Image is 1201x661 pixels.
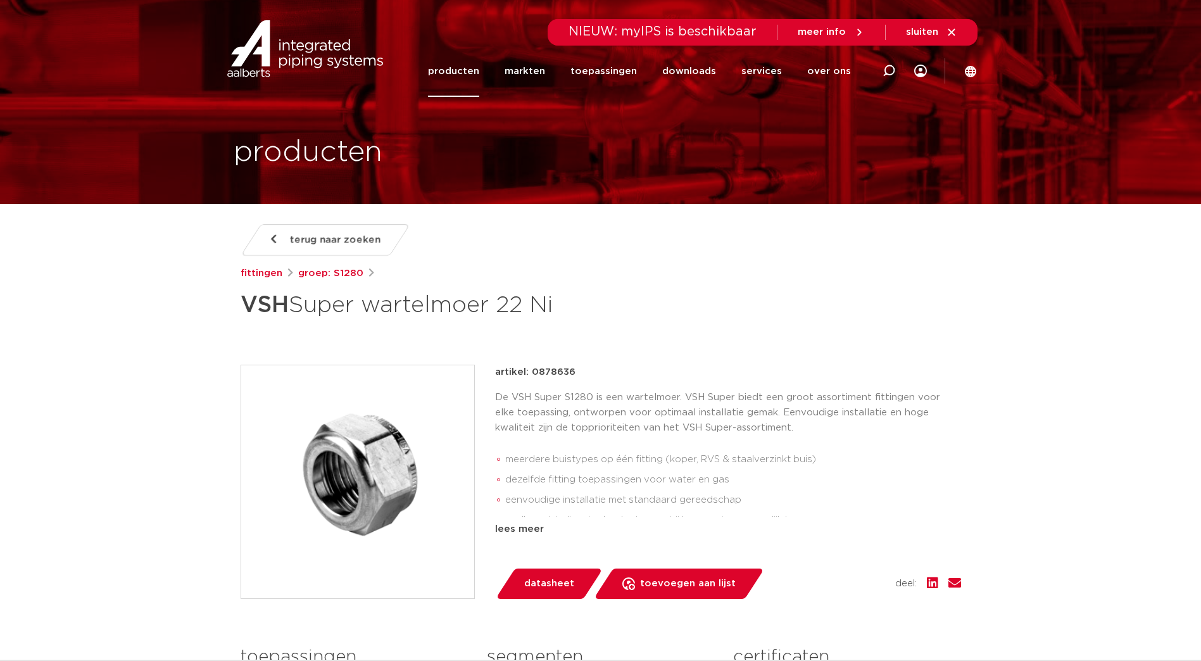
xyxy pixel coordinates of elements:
[524,574,574,594] span: datasheet
[495,365,575,380] p: artikel: 0878636
[428,46,851,97] nav: Menu
[241,365,474,598] img: Product Image for VSH Super wartelmoer 22 Ni
[241,294,289,317] strong: VSH
[234,132,382,173] h1: producten
[662,46,716,97] a: downloads
[505,450,961,470] li: meerdere buistypes op één fitting (koper, RVS & staalverzinkt buis)
[906,27,938,37] span: sluiten
[241,286,716,324] h1: Super wartelmoer 22 Ni
[495,569,603,599] a: datasheet
[798,27,846,37] span: meer info
[495,522,961,537] div: lees meer
[495,390,961,436] p: De VSH Super S1280 is een wartelmoer. VSH Super biedt een groot assortiment fittingen voor elke t...
[505,510,961,531] li: snelle verbindingstechnologie waarbij her-montage mogelijk is
[569,25,757,38] span: NIEUW: myIPS is beschikbaar
[914,46,927,97] div: my IPS
[505,490,961,510] li: eenvoudige installatie met standaard gereedschap
[895,576,917,591] span: deel:
[906,27,957,38] a: sluiten
[505,470,961,490] li: dezelfde fitting toepassingen voor water en gas
[570,46,637,97] a: toepassingen
[505,46,545,97] a: markten
[290,230,380,250] span: terug naar zoeken
[428,46,479,97] a: producten
[807,46,851,97] a: over ons
[798,27,865,38] a: meer info
[741,46,782,97] a: services
[298,266,363,281] a: groep: S1280
[240,224,410,256] a: terug naar zoeken
[241,266,282,281] a: fittingen
[640,574,736,594] span: toevoegen aan lijst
